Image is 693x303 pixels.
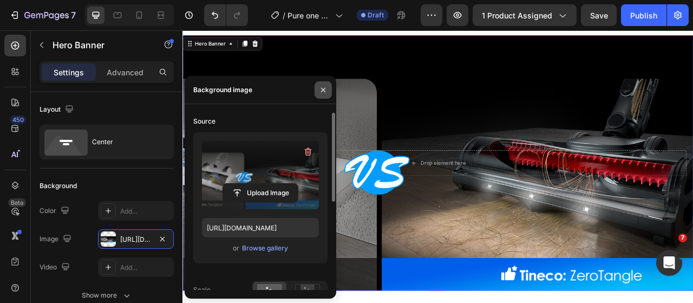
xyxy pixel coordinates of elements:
[14,12,57,22] div: Hero Banner
[40,181,77,191] div: Background
[621,4,666,26] button: Publish
[368,10,384,20] span: Draft
[120,263,171,273] div: Add...
[581,4,617,26] button: Save
[40,102,76,117] div: Layout
[242,243,288,253] div: Browse gallery
[193,285,211,295] div: Scale
[182,30,693,303] iframe: Design area
[482,10,552,21] span: 1 product assigned
[40,204,71,218] div: Color
[473,4,577,26] button: 1 product assigned
[92,130,158,154] div: Center
[678,234,687,242] span: 7
[590,11,608,20] span: Save
[40,232,74,247] div: Image
[40,260,72,275] div: Video
[71,9,76,22] p: 7
[8,198,26,207] div: Beta
[82,290,132,301] div: Show more
[193,85,252,95] div: Background image
[10,115,26,124] div: 450
[120,207,171,216] div: Add...
[630,10,657,21] div: Publish
[204,4,248,26] div: Undo/Redo
[303,165,360,173] div: Drop element here
[283,10,285,21] span: /
[4,4,81,26] button: 7
[193,117,215,126] div: Source
[233,242,239,255] span: or
[202,218,319,237] input: https://example.com/image.jpg
[120,235,152,244] div: [URL][DOMAIN_NAME]
[53,38,145,51] p: Hero Banner
[54,67,84,78] p: Settings
[223,183,298,203] button: Upload Image
[241,243,289,254] button: Browse gallery
[107,67,143,78] p: Advanced
[287,10,331,21] span: Pure one S30
[656,250,682,276] iframe: Intercom live chat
